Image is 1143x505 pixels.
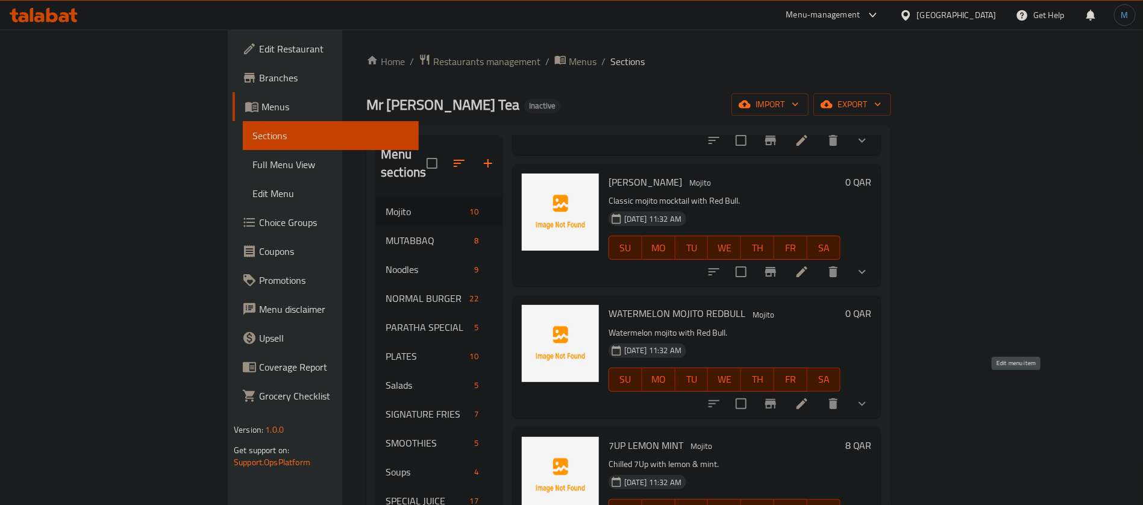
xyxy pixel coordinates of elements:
[609,436,683,454] span: 7UP LEMON MINT
[823,97,882,112] span: export
[819,389,848,418] button: delete
[741,97,799,112] span: import
[686,439,717,453] span: Mojito
[848,126,877,155] button: show more
[469,262,483,277] div: items
[243,150,419,179] a: Full Menu View
[675,236,709,260] button: TU
[855,397,869,411] svg: Show Choices
[265,422,284,438] span: 1.0.0
[609,304,745,322] span: WATERMELON MOJITO REDBULL
[386,204,465,219] span: Mojito
[469,264,483,275] span: 9
[746,371,769,388] span: TH
[779,239,803,257] span: FR
[469,465,483,479] div: items
[845,174,872,190] h6: 0 QAR
[700,389,728,418] button: sort-choices
[259,360,409,374] span: Coverage Report
[700,257,728,286] button: sort-choices
[259,42,409,56] span: Edit Restaurant
[469,235,483,246] span: 8
[786,8,860,22] div: Menu-management
[469,380,483,391] span: 5
[812,239,836,257] span: SA
[601,54,606,69] li: /
[376,226,503,255] div: MUTABBAQ8
[259,302,409,316] span: Menu disclaimer
[554,54,597,69] a: Menus
[386,407,469,421] span: SIGNATURE FRIES
[469,322,483,333] span: 5
[261,99,409,114] span: Menus
[419,54,540,69] a: Restaurants management
[728,259,754,284] span: Select to update
[675,368,709,392] button: TU
[465,204,483,219] div: items
[756,126,785,155] button: Branch-specific-item
[845,305,872,322] h6: 0 QAR
[233,381,419,410] a: Grocery Checklist
[619,213,686,225] span: [DATE] 11:32 AM
[779,371,803,388] span: FR
[813,93,891,116] button: export
[259,331,409,345] span: Upsell
[728,128,754,153] span: Select to update
[386,436,469,450] span: SMOOTHIES
[845,437,872,454] h6: 8 QAR
[376,428,503,457] div: SMOOTHIES5
[233,63,419,92] a: Branches
[386,378,469,392] span: Salads
[474,149,503,178] button: Add section
[807,368,841,392] button: SA
[619,345,686,356] span: [DATE] 11:32 AM
[233,266,419,295] a: Promotions
[386,465,469,479] div: Soups
[386,320,469,334] span: PARATHA SPECIAL
[376,313,503,342] div: PARATHA SPECIAL5
[469,407,483,421] div: items
[376,342,503,371] div: PLATES10
[469,409,483,420] span: 7
[522,174,599,251] img: Virgin Mojito Redbull
[386,349,465,363] span: PLATES
[680,371,704,388] span: TU
[522,305,599,382] img: WATERMELON MOJITO REDBULL
[469,438,483,449] span: 5
[386,291,465,306] span: NORMAL BURGER
[386,262,469,277] div: Noodles
[741,368,774,392] button: TH
[684,176,716,190] span: Mojito
[819,126,848,155] button: delete
[609,368,642,392] button: SU
[741,236,774,260] button: TH
[619,477,686,488] span: [DATE] 11:32 AM
[609,325,841,340] p: Watermelon mojito with Red Bull.
[807,236,841,260] button: SA
[376,197,503,226] div: Mojito10
[647,239,671,257] span: MO
[233,353,419,381] a: Coverage Report
[614,371,637,388] span: SU
[917,8,997,22] div: [GEOGRAPHIC_DATA]
[746,239,769,257] span: TH
[545,54,550,69] li: /
[386,233,469,248] div: MUTABBAQ
[233,237,419,266] a: Coupons
[376,457,503,486] div: Soups4
[259,389,409,403] span: Grocery Checklist
[700,126,728,155] button: sort-choices
[234,422,263,438] span: Version:
[252,128,409,143] span: Sections
[713,371,736,388] span: WE
[234,454,310,470] a: Support.OpsPlatform
[855,265,869,279] svg: Show Choices
[234,442,289,458] span: Get support on:
[465,293,483,304] span: 22
[376,255,503,284] div: Noodles9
